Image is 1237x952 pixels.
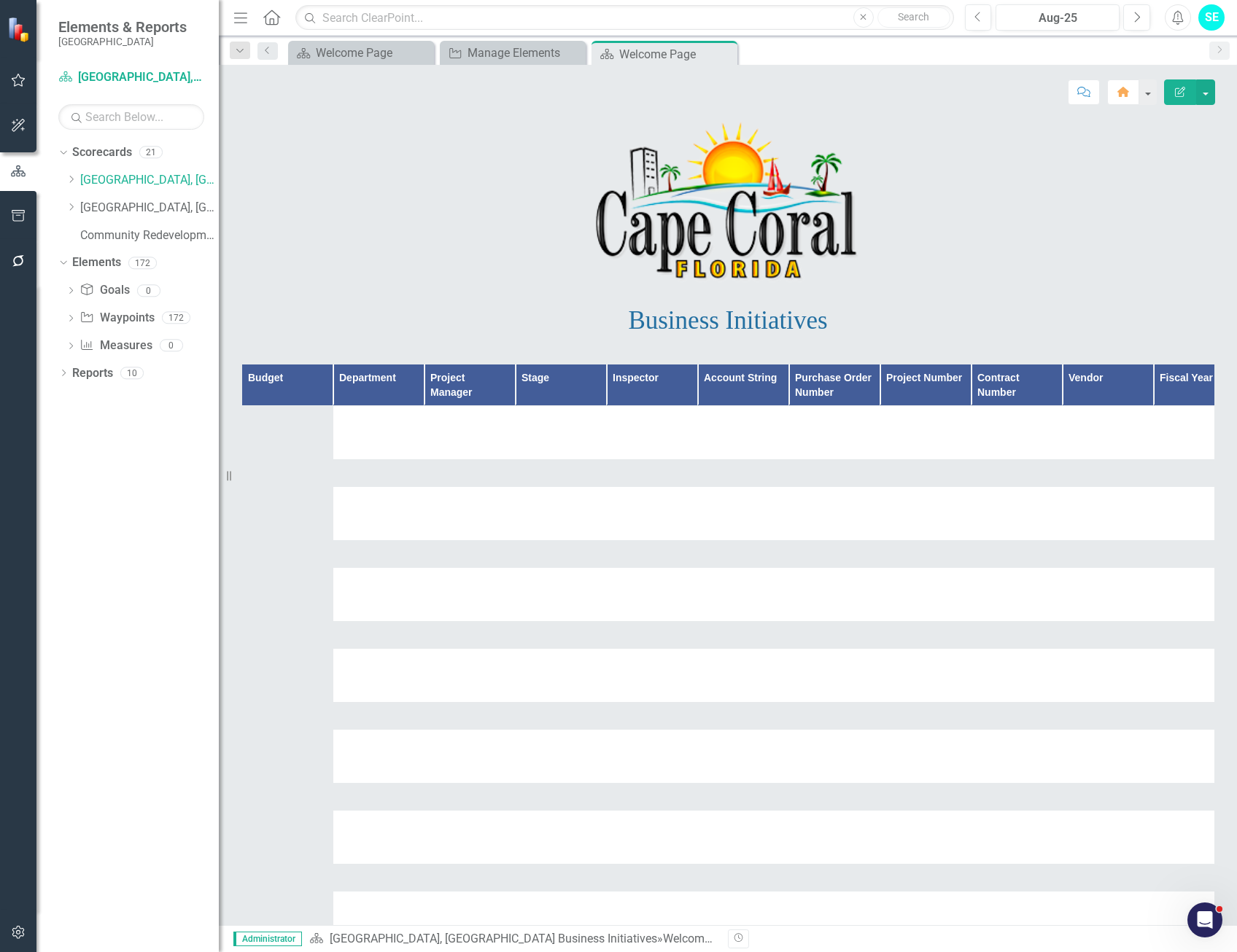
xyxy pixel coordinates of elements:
input: Search ClearPoint... [295,5,953,31]
div: 21 [139,147,163,159]
div: Manage Elements [468,44,582,62]
a: [GEOGRAPHIC_DATA], [GEOGRAPHIC_DATA] Business Initiatives [330,932,657,945]
a: [GEOGRAPHIC_DATA], [GEOGRAPHIC_DATA] Strategic Plan [80,200,219,216]
a: Manage Elements [443,44,582,62]
div: 172 [162,312,190,324]
a: Waypoints [80,310,154,327]
a: Welcome Page [292,44,430,62]
div: 10 [120,367,144,379]
img: Cape Coral, FL -- Logo [595,120,861,284]
span: Search [898,11,929,23]
a: Scorecards [72,144,132,161]
div: 0 [137,284,160,297]
a: Elements [72,254,121,271]
small: [GEOGRAPHIC_DATA] [58,36,187,47]
div: 172 [128,257,157,269]
div: Aug-25 [1001,9,1114,27]
div: 0 [160,340,183,352]
img: ClearPoint Strategy [7,15,34,43]
span: Business Initiatives [628,306,827,335]
a: Reports [72,365,113,382]
span: Administrator [233,932,302,946]
button: SE [1198,4,1225,31]
div: Welcome Page [316,44,430,62]
button: Search [877,7,950,28]
div: » [309,931,717,948]
div: Welcome Page [663,932,740,945]
a: [GEOGRAPHIC_DATA], [GEOGRAPHIC_DATA] Business Initiatives [80,172,219,189]
a: [GEOGRAPHIC_DATA], [GEOGRAPHIC_DATA] Business Initiatives [58,69,204,86]
a: Measures [80,338,152,354]
button: Aug-25 [996,4,1120,31]
iframe: Intercom live chat [1187,902,1222,937]
input: Search Below... [58,104,204,130]
a: Goals [80,282,129,299]
a: Community Redevelopment Area [80,227,219,244]
span: Elements & Reports [58,18,187,36]
div: Welcome Page [619,45,734,63]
